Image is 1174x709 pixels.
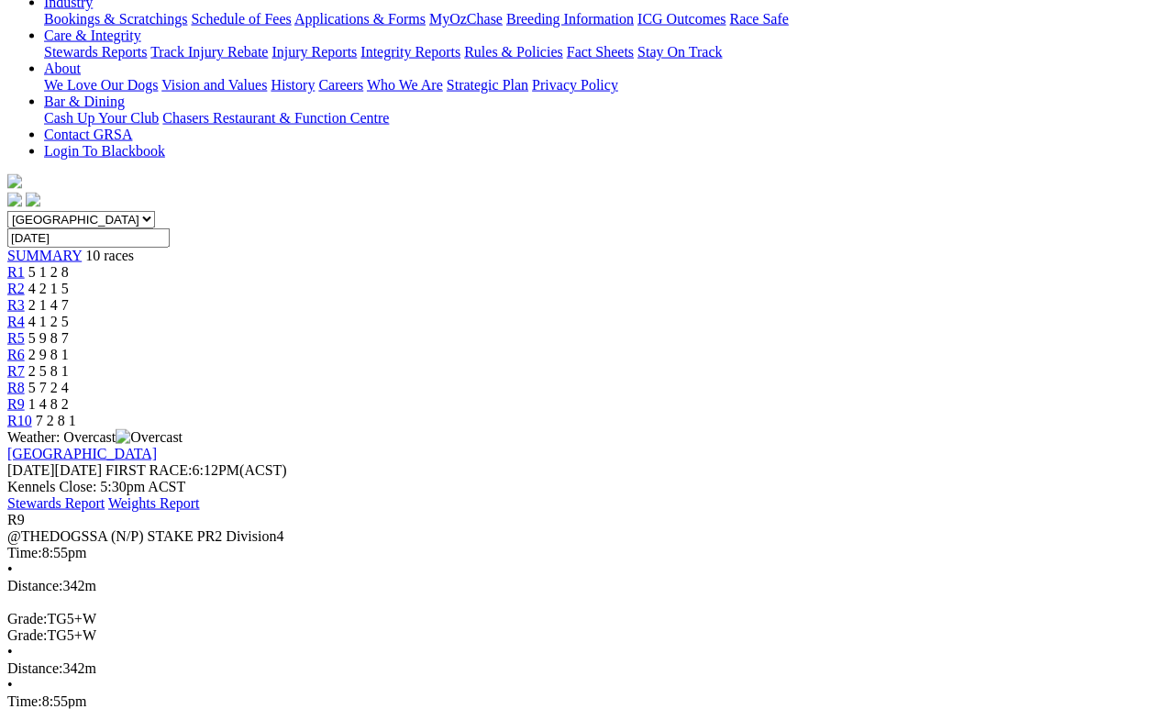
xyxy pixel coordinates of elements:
[271,44,357,60] a: Injury Reports
[44,11,1167,28] div: Industry
[162,110,389,126] a: Chasers Restaurant & Function Centre
[506,11,634,27] a: Breeding Information
[44,28,141,43] a: Care & Integrity
[105,462,192,478] span: FIRST RACE:
[44,77,158,93] a: We Love Our Dogs
[7,495,105,511] a: Stewards Report
[28,297,69,313] span: 2 1 4 7
[7,314,25,329] a: R4
[116,429,183,446] img: Overcast
[7,611,1167,627] div: TG5+W
[7,297,25,313] a: R3
[360,44,460,60] a: Integrity Reports
[7,578,1167,594] div: 342m
[429,11,503,27] a: MyOzChase
[44,11,187,27] a: Bookings & Scratchings
[447,77,528,93] a: Strategic Plan
[150,44,268,60] a: Track Injury Rebate
[7,228,170,248] input: Select date
[108,495,200,511] a: Weights Report
[7,627,1167,644] div: TG5+W
[7,660,62,676] span: Distance:
[637,44,722,60] a: Stay On Track
[7,512,25,527] span: R9
[28,330,69,346] span: 5 9 8 7
[7,347,25,362] a: R6
[7,561,13,577] span: •
[7,248,82,263] a: SUMMARY
[36,413,76,428] span: 7 2 8 1
[7,611,48,626] span: Grade:
[105,462,287,478] span: 6:12PM(ACST)
[28,264,69,280] span: 5 1 2 8
[7,413,32,428] a: R10
[28,314,69,329] span: 4 1 2 5
[729,11,788,27] a: Race Safe
[7,380,25,395] a: R8
[7,545,1167,561] div: 8:55pm
[7,627,48,643] span: Grade:
[464,44,563,60] a: Rules & Policies
[28,281,69,296] span: 4 2 1 5
[7,193,22,207] img: facebook.svg
[28,347,69,362] span: 2 9 8 1
[7,174,22,189] img: logo-grsa-white.png
[44,77,1167,94] div: About
[7,446,157,461] a: [GEOGRAPHIC_DATA]
[7,479,1167,495] div: Kennels Close: 5:30pm ACST
[7,660,1167,677] div: 342m
[44,61,81,76] a: About
[532,77,618,93] a: Privacy Policy
[7,281,25,296] a: R2
[44,94,125,109] a: Bar & Dining
[7,462,55,478] span: [DATE]
[7,578,62,593] span: Distance:
[7,462,102,478] span: [DATE]
[7,330,25,346] a: R5
[7,396,25,412] a: R9
[28,396,69,412] span: 1 4 8 2
[26,193,40,207] img: twitter.svg
[44,110,159,126] a: Cash Up Your Club
[44,110,1167,127] div: Bar & Dining
[44,143,165,159] a: Login To Blackbook
[7,264,25,280] a: R1
[44,44,1167,61] div: Care & Integrity
[7,644,13,659] span: •
[7,363,25,379] a: R7
[7,693,42,709] span: Time:
[7,528,1167,545] div: @THEDOGSSA (N/P) STAKE PR2 Division4
[161,77,267,93] a: Vision and Values
[294,11,426,27] a: Applications & Forms
[271,77,315,93] a: History
[7,429,183,445] span: Weather: Overcast
[28,380,69,395] span: 5 7 2 4
[85,248,134,263] span: 10 races
[367,77,443,93] a: Who We Are
[567,44,634,60] a: Fact Sheets
[7,545,42,560] span: Time:
[44,127,132,142] a: Contact GRSA
[637,11,725,27] a: ICG Outcomes
[7,677,13,692] span: •
[191,11,291,27] a: Schedule of Fees
[44,44,147,60] a: Stewards Reports
[28,363,69,379] span: 2 5 8 1
[318,77,363,93] a: Careers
